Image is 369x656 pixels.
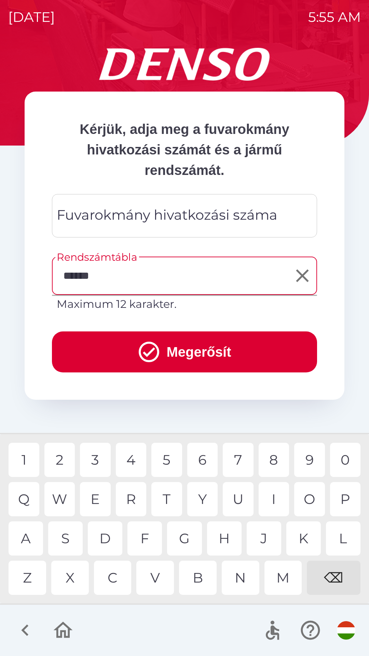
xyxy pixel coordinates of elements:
label: Rendszámtábla [57,250,137,264]
img: Logo [25,48,344,81]
p: [DATE] [8,7,55,27]
p: Kérjük, adja meg a fuvarokmány hivatkozási számát és a jármű rendszámát. [52,119,317,180]
img: hu flag [337,621,355,640]
p: 5:55 AM [308,7,361,27]
p: Maximum 12 karakter. [57,296,312,312]
button: Clear [290,263,315,288]
button: Megerősít [52,331,317,372]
